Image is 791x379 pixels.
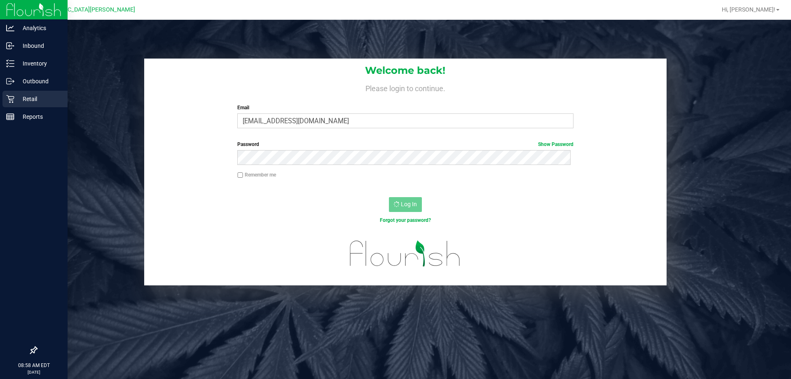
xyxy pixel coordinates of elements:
input: Remember me [237,172,243,178]
p: 08:58 AM EDT [4,362,64,369]
inline-svg: Analytics [6,24,14,32]
span: Log In [401,201,417,207]
inline-svg: Outbound [6,77,14,85]
p: [DATE] [4,369,64,375]
inline-svg: Inventory [6,59,14,68]
span: Hi, [PERSON_NAME]! [722,6,775,13]
p: Reports [14,112,64,122]
p: Retail [14,94,64,104]
a: Forgot your password? [380,217,431,223]
a: Show Password [538,141,573,147]
button: Log In [389,197,422,212]
p: Outbound [14,76,64,86]
span: [GEOGRAPHIC_DATA][PERSON_NAME] [33,6,135,13]
p: Inbound [14,41,64,51]
label: Email [237,104,573,111]
inline-svg: Inbound [6,42,14,50]
label: Remember me [237,171,276,179]
img: flourish_logo.svg [340,233,470,275]
p: Inventory [14,59,64,68]
span: Password [237,141,259,147]
h4: Please login to continue. [144,82,667,92]
inline-svg: Reports [6,113,14,121]
h1: Welcome back! [144,65,667,76]
inline-svg: Retail [6,95,14,103]
p: Analytics [14,23,64,33]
